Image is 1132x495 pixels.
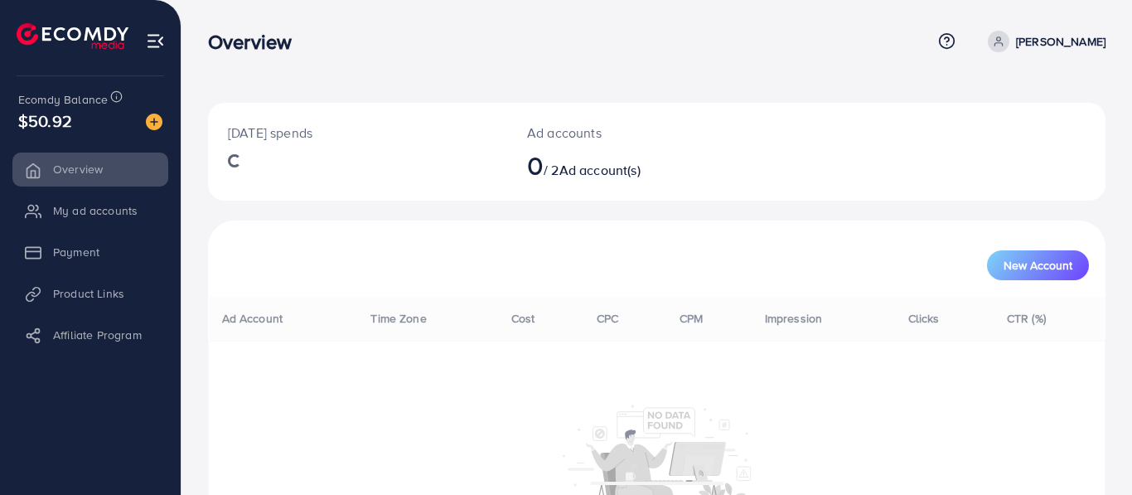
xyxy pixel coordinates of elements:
[559,161,641,179] span: Ad account(s)
[527,123,712,143] p: Ad accounts
[17,23,128,49] img: logo
[146,32,165,51] img: menu
[1004,260,1072,271] span: New Account
[228,123,487,143] p: [DATE] spends
[18,91,108,108] span: Ecomdy Balance
[527,146,544,184] span: 0
[987,250,1089,280] button: New Account
[1016,32,1105,51] p: [PERSON_NAME]
[146,114,162,130] img: image
[527,149,712,181] h2: / 2
[981,31,1105,52] a: [PERSON_NAME]
[18,109,72,133] span: $50.92
[208,30,305,54] h3: Overview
